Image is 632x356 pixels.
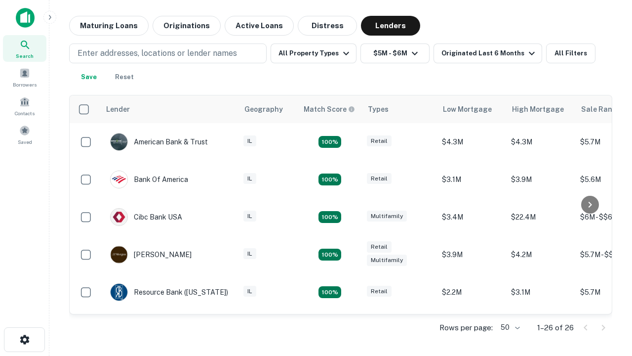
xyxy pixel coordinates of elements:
img: picture [111,284,127,301]
button: All Property Types [271,44,356,63]
img: picture [111,133,127,150]
div: Matching Properties: 4, hasApolloMatch: undefined [318,174,341,185]
td: $4.3M [437,123,506,161]
img: picture [111,209,127,225]
button: All Filters [546,44,595,63]
div: Bank Of America [110,171,188,188]
div: Multifamily [367,211,407,222]
td: $4.2M [506,236,575,273]
p: Rows per page: [439,322,493,334]
div: Capitalize uses an advanced AI algorithm to match your search with the best lender. The match sco... [304,104,355,115]
div: IL [243,135,256,147]
div: Matching Properties: 4, hasApolloMatch: undefined [318,286,341,298]
h6: Match Score [304,104,353,115]
div: IL [243,248,256,260]
div: Lender [106,103,130,115]
th: Lender [100,95,238,123]
div: Matching Properties: 7, hasApolloMatch: undefined [318,136,341,148]
div: IL [243,286,256,297]
th: Capitalize uses an advanced AI algorithm to match your search with the best lender. The match sco... [298,95,362,123]
a: Contacts [3,92,46,119]
td: $3.9M [437,236,506,273]
button: Originated Last 6 Months [434,44,542,63]
button: Reset [109,67,140,87]
span: Search [16,52,34,60]
div: 50 [497,320,521,335]
div: Retail [367,135,392,147]
div: IL [243,211,256,222]
th: Types [362,95,437,123]
button: Active Loans [225,16,294,36]
th: High Mortgage [506,95,575,123]
div: Matching Properties: 4, hasApolloMatch: undefined [318,211,341,223]
div: Resource Bank ([US_STATE]) [110,283,228,301]
iframe: Chat Widget [583,277,632,324]
a: Saved [3,121,46,148]
a: Search [3,35,46,62]
button: Originations [153,16,221,36]
div: Cibc Bank USA [110,208,182,226]
span: Borrowers [13,81,37,89]
td: $2.2M [437,273,506,311]
p: Enter addresses, locations or lender names [78,47,237,59]
button: $5M - $6M [360,44,430,63]
div: IL [243,173,256,184]
div: Retail [367,241,392,253]
div: Low Mortgage [443,103,492,115]
td: $3.4M [437,198,506,236]
div: Retail [367,173,392,184]
button: Enter addresses, locations or lender names [69,44,267,63]
div: [PERSON_NAME] [110,246,192,264]
div: Matching Properties: 4, hasApolloMatch: undefined [318,249,341,261]
div: American Bank & Trust [110,133,208,151]
button: Maturing Loans [69,16,149,36]
div: Multifamily [367,255,407,266]
button: Distress [298,16,357,36]
div: Retail [367,286,392,297]
div: Geography [244,103,283,115]
td: $3.1M [506,273,575,311]
span: Saved [18,138,32,146]
p: 1–26 of 26 [537,322,574,334]
span: Contacts [15,109,35,117]
div: Types [368,103,389,115]
th: Geography [238,95,298,123]
td: $19.4M [437,311,506,349]
td: $19.4M [506,311,575,349]
td: $3.9M [506,161,575,198]
td: $22.4M [506,198,575,236]
img: picture [111,171,127,188]
img: picture [111,246,127,263]
th: Low Mortgage [437,95,506,123]
td: $4.3M [506,123,575,161]
img: capitalize-icon.png [16,8,35,28]
button: Lenders [361,16,420,36]
div: Originated Last 6 Months [441,47,538,59]
div: High Mortgage [512,103,564,115]
button: Save your search to get updates of matches that match your search criteria. [73,67,105,87]
td: $3.1M [437,161,506,198]
a: Borrowers [3,64,46,90]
